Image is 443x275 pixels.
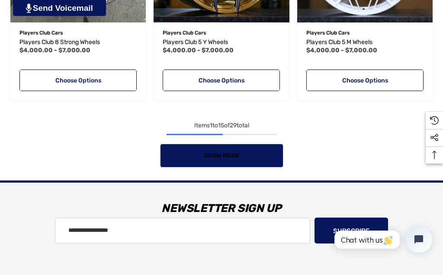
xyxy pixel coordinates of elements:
a: Show More [160,144,283,168]
h3: Newsletter Sign Up [6,196,437,221]
span: $4,000.00 - $7,000.00 [19,47,90,54]
p: Players Club Cars [306,27,424,38]
a: Players Club 8 Strong Wheels,Price range from $4,000.00 to $7,000.00 [19,37,137,47]
span: $4,000.00 - $7,000.00 [306,47,377,54]
button: Subscribe [315,218,388,243]
span: Players Club 5 Y Wheels [163,38,228,46]
a: Choose Options [163,70,280,91]
div: Items to of total [6,120,437,131]
p: Players Club Cars [19,27,137,38]
span: Show More [204,152,239,159]
a: Players Club 5 Y Wheels,Price range from $4,000.00 to $7,000.00 [163,37,280,47]
span: 29 [230,122,237,129]
span: Players Club 8 Strong Wheels [19,38,100,46]
svg: Recently Viewed [430,116,439,125]
a: Choose Options [19,70,137,91]
a: Players Club 5 M Wheels,Price range from $4,000.00 to $7,000.00 [306,37,424,47]
img: PjwhLS0gR2VuZXJhdG9yOiBHcmF2aXQuaW8gLS0+PHN2ZyB4bWxucz0iaHR0cDovL3d3dy53My5vcmcvMjAwMC9zdmciIHhtb... [26,3,32,13]
svg: Social Media [430,133,439,142]
span: Players Club 5 M Wheels [306,38,372,46]
iframe: Tidio Chat [325,219,439,260]
svg: Top [426,151,443,159]
p: Players Club Cars [163,27,280,38]
a: Choose Options [306,70,424,91]
span: $4,000.00 - $7,000.00 [163,47,234,54]
span: 15 [218,122,224,129]
nav: pagination [6,120,437,168]
span: 1 [210,122,212,129]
